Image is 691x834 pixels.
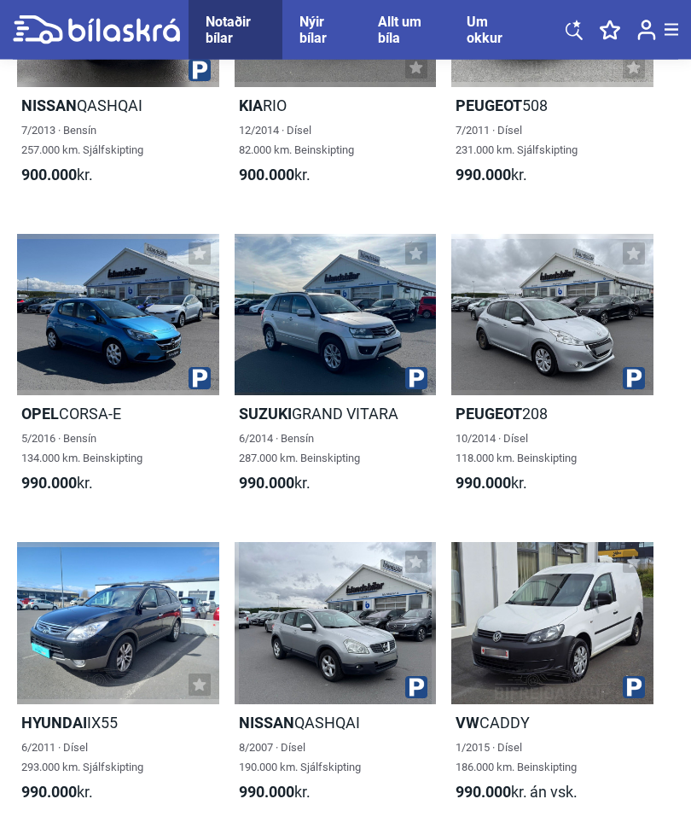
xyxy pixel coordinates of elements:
h2: RIO [235,96,437,116]
b: Nissan [21,97,77,115]
img: parking.png [189,368,211,390]
span: 5/2016 · Bensín 134.000 km. Beinskipting [21,433,142,465]
b: 990.000 [21,784,77,802]
b: 990.000 [456,166,511,184]
a: SuzukiGRAND VITARA6/2014 · Bensín287.000 km. Beinskipting990.000kr. [235,235,437,509]
b: 900.000 [21,166,77,184]
span: 10/2014 · Dísel 118.000 km. Beinskipting [456,433,577,465]
h2: GRAND VITARA [235,405,437,424]
span: 6/2014 · Bensín 287.000 km. Beinskipting [239,433,360,465]
a: NissanQASHQAI8/2007 · Dísel190.000 km. Sjálfskipting990.000kr. [235,543,437,817]
span: 12/2014 · Dísel 82.000 km. Beinskipting [239,125,354,157]
b: Peugeot [456,97,522,115]
span: kr. [456,166,527,185]
a: Allt um bíla [378,14,433,46]
span: 7/2013 · Bensín 257.000 km. Sjálfskipting [21,125,143,157]
b: 990.000 [21,475,77,493]
img: user-login.svg [637,20,656,41]
h2: 208 [451,405,653,424]
b: Nissan [239,714,294,732]
span: kr. [456,474,527,493]
b: 900.000 [239,166,294,184]
span: 6/2011 · Dísel 293.000 km. Sjálfskipting [21,742,143,774]
a: HyundaiIX556/2011 · Dísel293.000 km. Sjálfskipting990.000kr. [17,543,219,817]
b: Kia [239,97,263,115]
img: parking.png [623,368,645,390]
span: kr. [456,783,578,802]
span: 8/2007 · Dísel 190.000 km. Sjálfskipting [239,742,361,774]
h2: IX55 [17,714,219,733]
a: Um okkur [467,14,514,46]
img: parking.png [405,368,427,390]
a: OpelCORSA-E5/2016 · Bensín134.000 km. Beinskipting990.000kr. [17,235,219,509]
span: 7/2011 · Dísel 231.000 km. Sjálfskipting [456,125,578,157]
a: Peugeot20810/2014 · Dísel118.000 km. Beinskipting990.000kr. [451,235,653,509]
span: kr. [21,474,93,493]
a: VWCADDY1/2015 · Dísel186.000 km. Beinskipting990.000kr. [451,543,653,817]
a: Nýir bílar [299,14,343,46]
b: VW [456,714,479,732]
span: kr. [239,783,311,802]
b: 990.000 [456,475,511,493]
img: parking.png [623,677,645,699]
span: kr. [21,783,93,802]
span: kr. [239,166,311,185]
img: parking.png [405,677,427,699]
span: 1/2015 · Dísel 186.000 km. Beinskipting [456,742,577,774]
b: Opel [21,405,59,423]
h2: 508 [451,96,653,116]
span: kr. [239,474,311,493]
b: Suzuki [239,405,292,423]
b: 990.000 [239,475,294,493]
b: Hyundai [21,714,87,732]
h2: QASHQAI [235,714,437,733]
a: Notaðir bílar [206,14,265,46]
span: kr. [21,166,93,185]
b: 990.000 [239,784,294,802]
b: Peugeot [456,405,522,423]
h2: CADDY [451,714,653,733]
img: parking.png [189,60,211,82]
h2: QASHQAI [17,96,219,116]
b: 990.000 [456,784,511,802]
h2: CORSA-E [17,405,219,424]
